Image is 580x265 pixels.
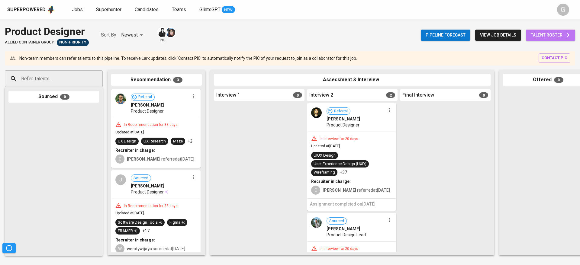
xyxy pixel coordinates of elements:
[121,30,145,41] div: Newest
[72,7,83,12] span: Jobs
[311,179,351,184] b: Recruiter in charge:
[118,139,136,144] div: UX Design
[96,6,123,14] a: Superhunter
[311,217,322,228] img: 01dc8b179251c6a995d760c0a5aa6eec.jpeg
[5,40,54,45] span: Allied Container Group
[386,92,395,98] span: 2
[118,228,137,234] div: FRAMER
[539,53,570,63] button: contact pic
[542,55,567,62] span: contact pic
[293,92,302,98] span: 0
[421,30,470,41] button: Pipeline forecast
[101,31,116,39] p: Sort By
[5,24,89,39] div: Product Designer
[127,157,160,161] b: [PERSON_NAME]
[111,74,202,86] div: Recommendation
[115,174,126,185] div: J
[323,188,390,193] span: referred at [DATE]
[131,175,151,181] span: Sourced
[199,7,221,12] span: GlintsGPT
[121,122,180,127] div: In Recommendation for 38 days
[96,7,121,12] span: Superhunter
[166,28,175,37] img: diazagista@glints.com
[60,94,69,100] span: 0
[157,27,168,43] div: pic
[135,7,159,12] span: Candidates
[426,31,466,39] span: Pipeline forecast
[115,94,126,104] img: 60c64f1c17190fd6801519aa627ea111.jpg
[7,5,55,14] a: Superpoweredapp logo
[143,139,166,144] div: UX Research
[142,228,150,234] p: +17
[173,139,183,144] div: Maze
[327,226,360,232] span: [PERSON_NAME]
[172,7,186,12] span: Teams
[188,138,192,144] p: +3
[222,7,235,13] span: NEW
[136,94,154,100] span: Referral
[131,102,164,108] span: [PERSON_NAME]
[531,31,570,39] span: talent roster
[127,157,194,161] span: referred at [DATE]
[115,148,155,153] b: Recruiter in charge:
[314,161,366,167] div: User Experience Design (UXD)
[57,40,89,45] span: Non-Priority
[317,136,361,142] div: In Interview for 20 days
[47,5,55,14] img: app logo
[362,202,375,206] span: [DATE]
[172,6,187,14] a: Teams
[311,107,322,118] img: 5922dfcf7750e4bea1b25e5671a7fbe5.jpg
[131,189,164,195] span: Product Designer
[309,92,333,99] span: Interview 2
[311,186,320,195] div: C
[121,31,138,39] p: Newest
[216,92,240,99] span: Interview 1
[554,77,563,83] span: 0
[127,246,152,251] b: wendywijaya
[115,155,124,164] div: C
[115,211,144,215] span: Updated at [DATE]
[526,30,575,41] a: talent roster
[475,30,521,41] button: view job details
[317,246,361,251] div: In Interview for 20 days
[327,218,346,224] span: Sourced
[314,153,336,158] div: UIUX Design
[158,28,167,37] img: medwi@glints.com
[115,130,144,134] span: Updated at [DATE]
[99,78,101,79] button: Open
[135,6,160,14] a: Candidates
[115,238,155,242] b: Recruiter in charge:
[121,203,180,209] div: In Recommendation for 38 days
[131,183,164,189] span: [PERSON_NAME]
[115,244,124,253] div: W
[214,74,491,86] div: Assessment & Interview
[57,39,89,46] div: Pending Client’s Feedback
[311,144,340,148] span: Updated at [DATE]
[402,92,434,99] span: Final Interview
[314,170,335,175] div: Wireframing
[480,31,516,39] span: view job details
[327,122,359,128] span: Product Designer
[169,220,185,225] div: Figma
[327,116,360,122] span: [PERSON_NAME]
[199,6,235,14] a: GlintsGPT NEW
[327,232,366,238] span: Product Design Lead
[332,108,350,114] span: Referral
[7,6,46,13] div: Superpowered
[173,77,182,83] span: 3
[8,91,99,103] div: Sourced
[479,92,488,98] span: 0
[127,246,185,251] span: sourced at [DATE]
[118,220,162,225] div: Software Design Tools
[310,201,393,208] h6: Assignment completed on
[2,243,16,253] button: Pipeline Triggers
[557,4,569,16] div: G
[340,169,347,175] p: +37
[323,188,356,193] b: [PERSON_NAME]
[19,55,357,61] p: Non-team members can refer talents to this pipeline. To receive Lark updates, click 'Contact PIC'...
[131,108,164,114] span: Product Designer
[72,6,84,14] a: Jobs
